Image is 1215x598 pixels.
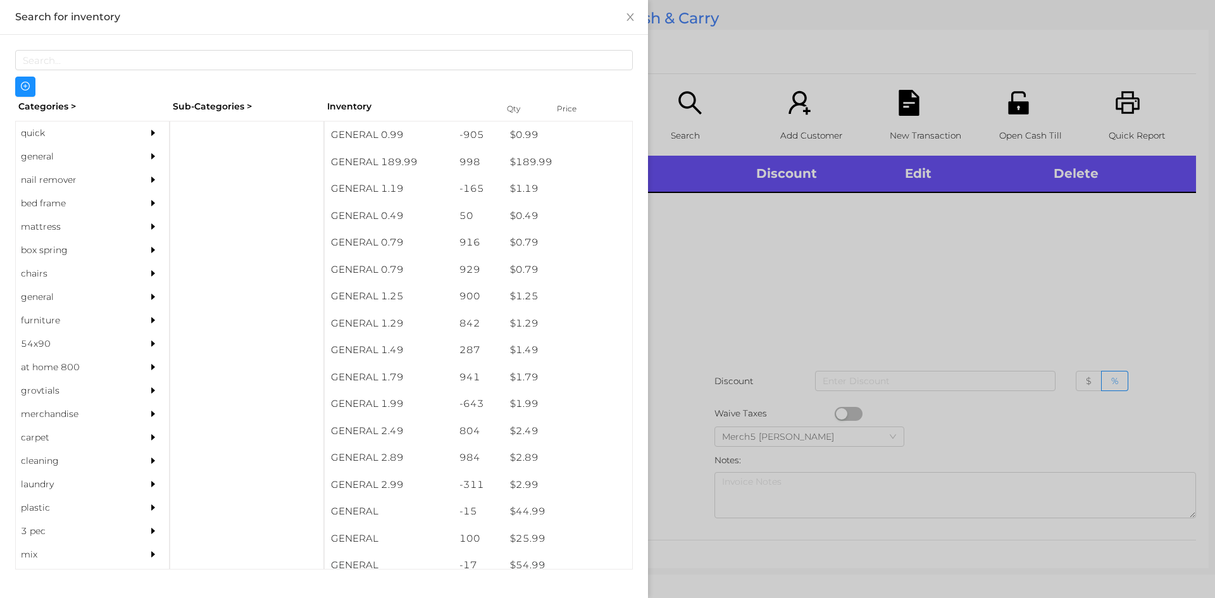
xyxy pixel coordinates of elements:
[554,100,604,118] div: Price
[325,283,453,310] div: GENERAL 1.25
[325,175,453,202] div: GENERAL 1.19
[325,364,453,391] div: GENERAL 1.79
[325,149,453,176] div: GENERAL 189.99
[16,520,131,543] div: 3 pec
[16,168,131,192] div: nail remover
[504,229,632,256] div: $ 0.79
[149,526,158,535] i: icon: caret-right
[504,418,632,445] div: $ 2.49
[453,390,504,418] div: -643
[16,356,131,379] div: at home 800
[149,199,158,208] i: icon: caret-right
[149,128,158,137] i: icon: caret-right
[453,498,504,525] div: -15
[504,444,632,471] div: $ 2.89
[504,552,632,579] div: $ 54.99
[453,418,504,445] div: 804
[453,175,504,202] div: -165
[453,525,504,552] div: 100
[325,390,453,418] div: GENERAL 1.99
[504,283,632,310] div: $ 1.25
[15,10,633,24] div: Search for inventory
[453,364,504,391] div: 941
[504,100,542,118] div: Qty
[16,332,131,356] div: 54x90
[15,77,35,97] button: icon: plus-circle
[504,149,632,176] div: $ 189.99
[16,566,131,590] div: appliances
[453,202,504,230] div: 50
[453,310,504,337] div: 842
[325,256,453,283] div: GENERAL 0.79
[16,426,131,449] div: carpet
[149,433,158,442] i: icon: caret-right
[325,552,453,579] div: GENERAL
[327,100,491,113] div: Inventory
[149,503,158,512] i: icon: caret-right
[453,149,504,176] div: 998
[16,192,131,215] div: bed frame
[149,246,158,254] i: icon: caret-right
[16,285,131,309] div: general
[325,498,453,525] div: GENERAL
[325,310,453,337] div: GENERAL 1.29
[325,121,453,149] div: GENERAL 0.99
[453,121,504,149] div: -905
[15,97,170,116] div: Categories >
[504,390,632,418] div: $ 1.99
[16,449,131,473] div: cleaning
[16,121,131,145] div: quick
[625,12,635,22] i: icon: close
[453,444,504,471] div: 984
[149,292,158,301] i: icon: caret-right
[149,175,158,184] i: icon: caret-right
[16,309,131,332] div: furniture
[504,471,632,499] div: $ 2.99
[16,145,131,168] div: general
[149,152,158,161] i: icon: caret-right
[504,498,632,525] div: $ 44.99
[170,97,324,116] div: Sub-Categories >
[149,550,158,559] i: icon: caret-right
[149,316,158,325] i: icon: caret-right
[16,215,131,239] div: mattress
[16,239,131,262] div: box spring
[325,229,453,256] div: GENERAL 0.79
[325,444,453,471] div: GENERAL 2.89
[149,456,158,465] i: icon: caret-right
[504,337,632,364] div: $ 1.49
[325,418,453,445] div: GENERAL 2.49
[453,229,504,256] div: 916
[149,339,158,348] i: icon: caret-right
[504,256,632,283] div: $ 0.79
[504,175,632,202] div: $ 1.19
[16,473,131,496] div: laundry
[149,222,158,231] i: icon: caret-right
[504,525,632,552] div: $ 25.99
[16,402,131,426] div: merchandise
[504,310,632,337] div: $ 1.29
[453,256,504,283] div: 929
[149,409,158,418] i: icon: caret-right
[325,525,453,552] div: GENERAL
[325,471,453,499] div: GENERAL 2.99
[504,202,632,230] div: $ 0.49
[453,337,504,364] div: 287
[453,283,504,310] div: 900
[453,552,504,579] div: -17
[15,50,633,70] input: Search...
[325,202,453,230] div: GENERAL 0.49
[149,363,158,371] i: icon: caret-right
[149,269,158,278] i: icon: caret-right
[16,543,131,566] div: mix
[16,379,131,402] div: grovtials
[504,364,632,391] div: $ 1.79
[504,121,632,149] div: $ 0.99
[325,337,453,364] div: GENERAL 1.49
[149,480,158,489] i: icon: caret-right
[16,262,131,285] div: chairs
[16,496,131,520] div: plastic
[149,386,158,395] i: icon: caret-right
[453,471,504,499] div: -311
